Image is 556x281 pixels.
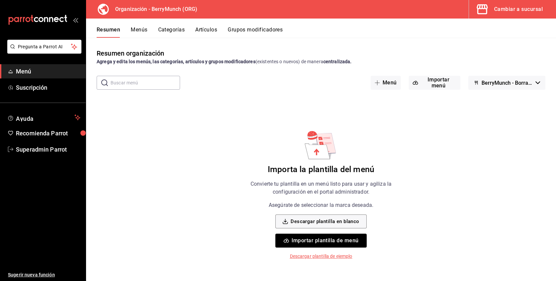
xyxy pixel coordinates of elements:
button: Menú [371,76,401,90]
button: Importar plantilla de menú [275,234,366,248]
div: navigation tabs [97,26,556,38]
p: Convierte tu plantilla en un menú listo para usar y agiliza la configuración en el portal adminis... [238,180,404,196]
button: Menús [131,26,147,38]
a: Pregunta a Parrot AI [5,48,81,55]
h6: Importa la plantilla del menú [268,164,374,175]
button: open_drawer_menu [73,17,78,23]
p: Asegúrate de seleccionar la marca deseada. [269,201,373,209]
span: Ayuda [16,114,72,121]
span: Pregunta a Parrot AI [18,43,71,50]
button: Categorías [158,26,185,38]
button: Importar menú [409,76,460,90]
span: Superadmin Parrot [16,145,80,154]
div: (existentes o nuevos) de manera [97,58,545,65]
div: Resumen organización [97,48,164,58]
h3: Organización - BerryMunch (ORG) [110,5,197,13]
p: Descargar plantilla de ejemplo [290,253,352,260]
button: Pregunta a Parrot AI [7,40,81,54]
div: Cambiar a sucursal [494,5,543,14]
button: Resumen [97,26,120,38]
strong: centralizada. [323,59,352,64]
span: Recomienda Parrot [16,129,80,138]
button: Artículos [195,26,217,38]
span: Suscripción [16,83,80,92]
input: Buscar menú [111,76,180,89]
span: Menú [16,67,80,76]
button: BerryMunch - Borrador [468,76,545,90]
button: Descargar plantilla en blanco [275,214,366,228]
strong: Agrega y edita los menús, las categorías, artículos y grupos modificadores [97,59,255,64]
button: Grupos modificadores [228,26,283,38]
span: BerryMunch - Borrador [482,80,533,86]
span: Sugerir nueva función [8,271,80,278]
